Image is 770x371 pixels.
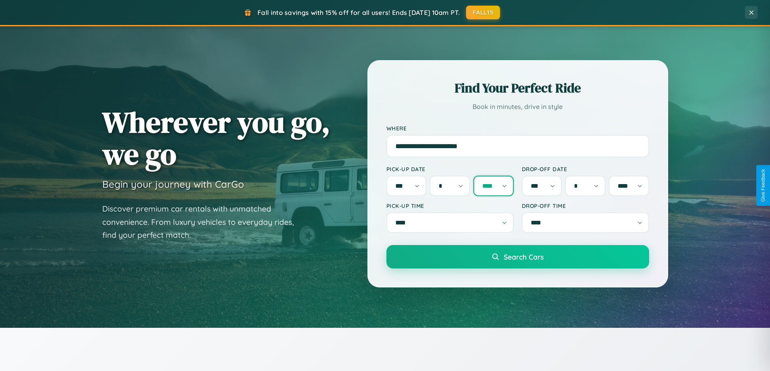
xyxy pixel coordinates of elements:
h3: Begin your journey with CarGo [102,178,244,190]
h2: Find Your Perfect Ride [386,79,649,97]
h1: Wherever you go, we go [102,106,330,170]
button: Search Cars [386,245,649,268]
label: Where [386,125,649,132]
button: FALL15 [466,6,500,19]
p: Book in minutes, drive in style [386,101,649,113]
span: Search Cars [504,252,544,261]
label: Drop-off Date [522,166,649,172]
label: Drop-off Time [522,202,649,209]
span: Fall into savings with 15% off for all users! Ends [DATE] 10am PT. [257,8,460,17]
p: Discover premium car rentals with unmatched convenience. From luxury vehicles to everyday rides, ... [102,202,304,242]
label: Pick-up Date [386,166,514,172]
div: Give Feedback [760,169,766,202]
label: Pick-up Time [386,202,514,209]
